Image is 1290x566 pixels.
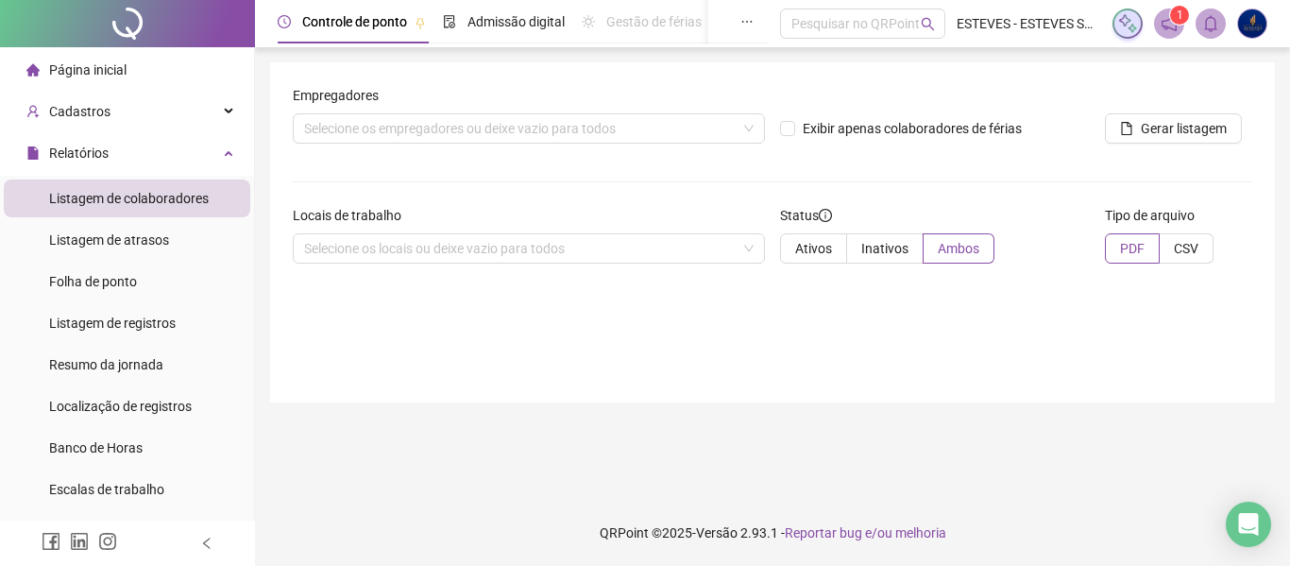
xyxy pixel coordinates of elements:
span: user-add [26,105,40,118]
span: Relatórios [49,146,109,161]
span: Tipo de arquivo [1105,205,1195,226]
span: Cadastros [49,104,110,119]
span: facebook [42,532,60,551]
span: Admissão digital [467,14,565,29]
span: Controle de ponto [302,14,407,29]
span: search [921,17,935,31]
span: Reportar bug e/ou melhoria [785,525,946,540]
span: clock-circle [278,15,291,28]
span: notification [1161,15,1178,32]
span: Ambos [938,241,979,256]
span: Inativos [861,241,908,256]
span: Folha de ponto [49,274,137,289]
span: Listagem de colaboradores [49,191,209,206]
span: CSV [1174,241,1198,256]
img: 58268 [1238,9,1266,38]
label: Locais de trabalho [293,205,414,226]
span: file [26,146,40,160]
span: Gerar listagem [1141,118,1227,139]
span: home [26,63,40,77]
span: 1 [1177,9,1183,22]
span: Página inicial [49,62,127,77]
span: Gestão de férias [606,14,702,29]
span: Ativos [795,241,832,256]
span: Localização de registros [49,399,192,414]
span: file-done [443,15,456,28]
span: instagram [98,532,117,551]
sup: 1 [1170,6,1189,25]
div: Open Intercom Messenger [1226,502,1271,547]
label: Empregadores [293,85,391,106]
span: pushpin [415,17,426,28]
span: Listagem de atrasos [49,232,169,248]
span: PDF [1120,241,1145,256]
span: Banco de Horas [49,440,143,455]
img: sparkle-icon.fc2bf0ac1784a2077858766a79e2daf3.svg [1117,13,1138,34]
span: Exibir apenas colaboradores de férias [795,118,1029,139]
span: Status [780,205,832,226]
span: bell [1202,15,1219,32]
span: left [200,537,213,550]
button: Gerar listagem [1105,113,1242,144]
span: ESTEVES - ESTEVES SOLUÇÕES CONTÁBEIS LTDA [957,13,1101,34]
span: linkedin [70,532,89,551]
span: info-circle [819,209,832,222]
span: sun [582,15,595,28]
span: Versão [696,525,738,540]
span: Listagem de registros [49,316,176,331]
span: file [1120,122,1133,135]
span: Resumo da jornada [49,357,163,372]
span: Escalas de trabalho [49,482,164,497]
footer: QRPoint © 2025 - 2.93.1 - [255,500,1290,566]
span: ellipsis [740,15,754,28]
